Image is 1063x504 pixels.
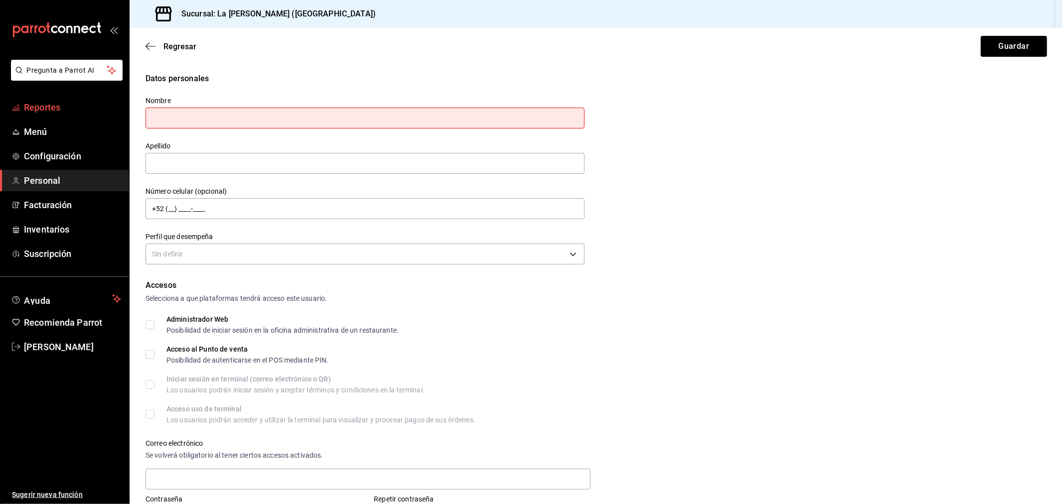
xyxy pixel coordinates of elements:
div: Accesos [146,279,1047,291]
span: Reportes [24,101,121,114]
div: Acceso al Punto de venta [166,346,329,353]
span: Suscripción [24,247,121,260]
label: Correo electrónico [146,440,591,447]
div: Posibilidad de autenticarse en el POS mediante PIN. [166,357,329,364]
div: Administrador Web [166,316,399,323]
div: Iniciar sesión en terminal (correo electrónico o QR) [166,376,425,382]
label: Perfil que desempeña [146,234,585,241]
span: Pregunta a Parrot AI [27,65,107,76]
label: Apellido [146,143,585,150]
span: Personal [24,174,121,187]
span: Inventarios [24,223,121,236]
div: Se volverá obligatorio al tener ciertos accesos activados. [146,450,591,461]
button: Pregunta a Parrot AI [11,60,123,81]
div: Los usuarios podrán iniciar sesión y aceptar términos y condiciones en la terminal. [166,386,425,393]
div: Sin definir [146,244,585,264]
span: Sugerir nueva función [12,490,121,500]
label: Repetir contraseña [374,496,590,503]
div: Posibilidad de iniciar sesión en la oficina administrativa de un restaurante. [166,327,399,334]
span: [PERSON_NAME] [24,340,121,354]
div: Selecciona a que plataformas tendrá acceso este usuario. [146,293,1047,304]
button: Regresar [146,42,196,51]
div: Los usuarios podrán acceder y utilizar la terminal para visualizar y procesar pagos de sus órdenes. [166,416,475,423]
span: Facturación [24,198,121,212]
span: Ayuda [24,293,108,305]
button: Guardar [981,36,1047,57]
span: Regresar [163,42,196,51]
button: open_drawer_menu [110,26,118,34]
label: Contraseña [146,496,362,503]
span: Recomienda Parrot [24,316,121,329]
div: Acceso uso de terminal [166,405,475,412]
div: Datos personales [146,73,1047,85]
label: Número celular (opcional) [146,188,585,195]
h3: Sucursal: La [PERSON_NAME] ([GEOGRAPHIC_DATA]) [173,8,376,20]
label: Nombre [146,98,585,105]
span: Menú [24,125,121,138]
a: Pregunta a Parrot AI [7,72,123,83]
span: Configuración [24,149,121,163]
